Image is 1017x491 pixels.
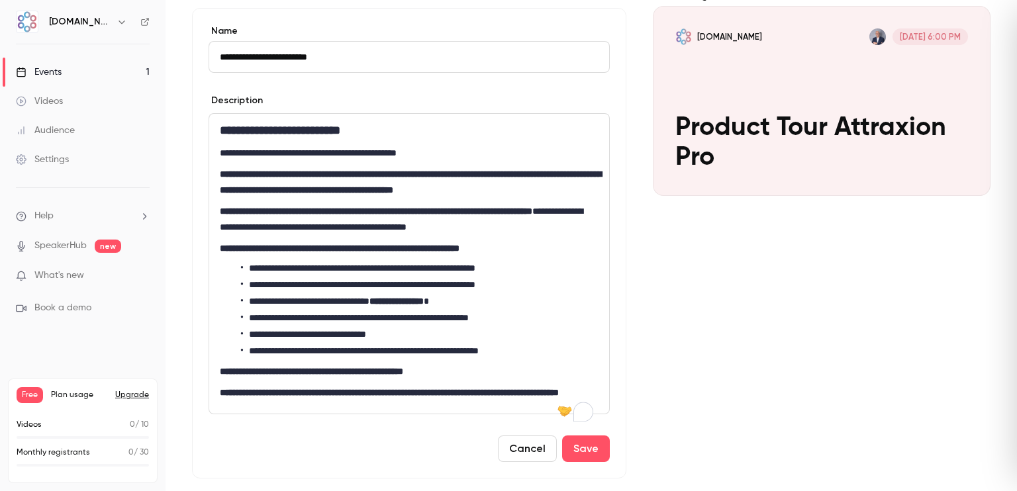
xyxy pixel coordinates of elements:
[128,447,149,459] p: / 30
[498,435,557,462] button: Cancel
[16,66,62,79] div: Events
[130,421,135,429] span: 0
[562,435,610,462] button: Save
[16,95,63,108] div: Videos
[17,387,43,403] span: Free
[209,24,610,38] label: Name
[34,239,87,253] a: SpeakerHub
[16,153,69,166] div: Settings
[34,209,54,223] span: Help
[16,209,150,223] li: help-dropdown-opener
[17,447,90,459] p: Monthly registrants
[49,15,111,28] h6: [DOMAIN_NAME]
[34,269,84,283] span: What's new
[34,301,91,315] span: Book a demo
[17,11,38,32] img: AMT.Group
[128,449,134,457] span: 0
[130,419,149,431] p: / 10
[95,240,121,253] span: new
[209,94,263,107] label: Description
[115,390,149,400] button: Upgrade
[51,390,107,400] span: Plan usage
[16,124,75,137] div: Audience
[17,419,42,431] p: Videos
